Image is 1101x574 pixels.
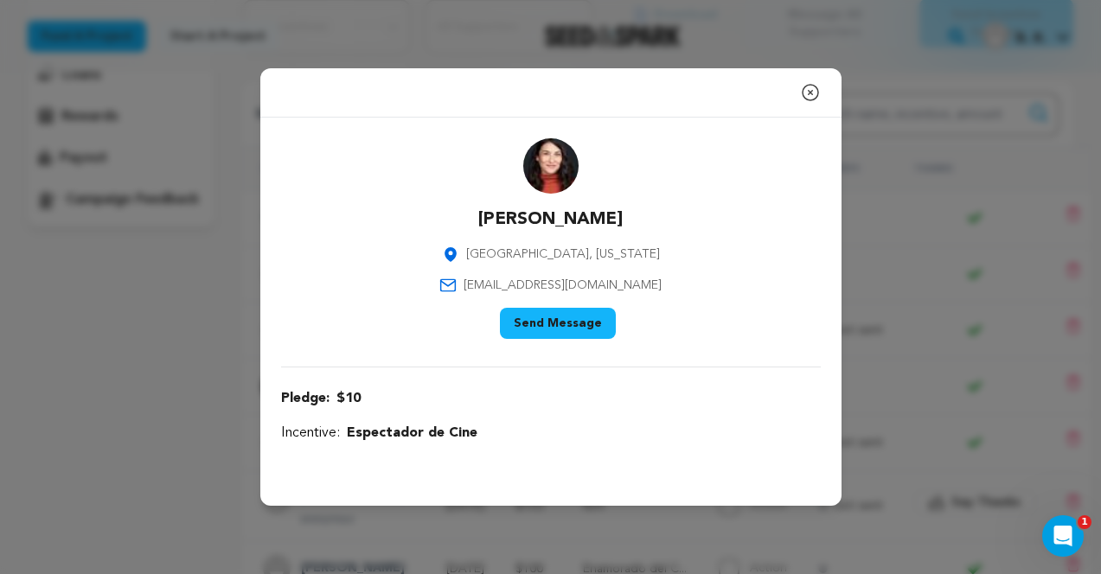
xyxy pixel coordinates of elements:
span: $10 [336,388,361,409]
img: Valeria%20Ayala_Web%201.jpg [523,138,579,194]
span: Espectador de Cine [347,423,477,443]
span: 1 [1078,515,1091,529]
p: [PERSON_NAME] [478,207,623,232]
iframe: Intercom live chat [1042,515,1084,557]
span: [EMAIL_ADDRESS][DOMAIN_NAME] [464,277,662,294]
button: Send Message [500,308,616,339]
span: Incentive: [281,423,340,443]
span: [GEOGRAPHIC_DATA], [US_STATE] [466,246,660,263]
span: Pledge: [281,388,330,409]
